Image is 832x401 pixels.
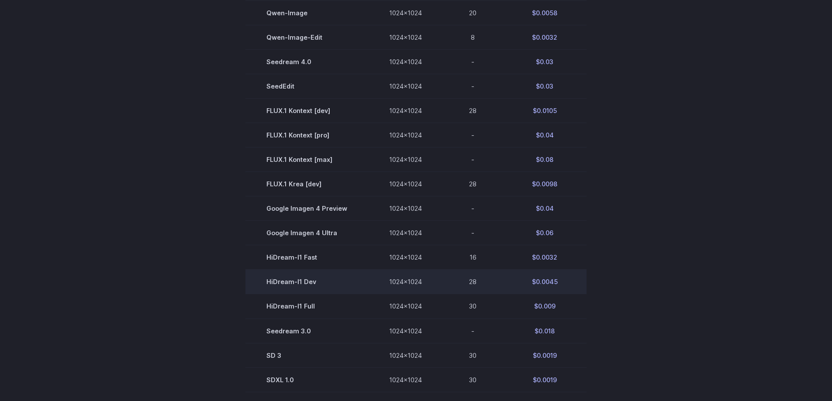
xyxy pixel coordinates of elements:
td: $0.0019 [503,367,587,392]
td: 1024x1024 [368,294,443,319]
td: 1024x1024 [368,172,443,196]
td: - [443,50,503,74]
td: $0.06 [503,221,587,245]
td: SDXL 1.0 [245,367,368,392]
td: FLUX.1 Kontext [max] [245,147,368,172]
td: 1024x1024 [368,25,443,49]
td: Google Imagen 4 Ultra [245,221,368,245]
td: $0.04 [503,196,587,221]
td: Google Imagen 4 Preview [245,196,368,221]
td: - [443,123,503,147]
td: $0.0098 [503,172,587,196]
td: $0.08 [503,147,587,172]
td: $0.0058 [503,0,587,25]
td: $0.0019 [503,343,587,367]
td: SD 3 [245,343,368,367]
td: FLUX.1 Kontext [dev] [245,99,368,123]
td: 1024x1024 [368,147,443,172]
td: 1024x1024 [368,221,443,245]
td: 1024x1024 [368,319,443,343]
td: 1024x1024 [368,196,443,221]
td: Qwen-Image-Edit [245,25,368,49]
td: 1024x1024 [368,123,443,147]
td: HiDream-I1 Dev [245,270,368,294]
td: Seedream 4.0 [245,50,368,74]
td: 28 [443,270,503,294]
td: 1024x1024 [368,99,443,123]
td: - [443,147,503,172]
td: 28 [443,99,503,123]
td: Seedream 3.0 [245,319,368,343]
td: - [443,196,503,221]
td: $0.04 [503,123,587,147]
td: 30 [443,367,503,392]
td: 30 [443,343,503,367]
td: $0.0105 [503,99,587,123]
td: 1024x1024 [368,343,443,367]
td: - [443,74,503,99]
td: 1024x1024 [368,74,443,99]
td: $0.03 [503,50,587,74]
td: 28 [443,172,503,196]
td: $0.03 [503,74,587,99]
td: $0.0032 [503,245,587,270]
td: - [443,319,503,343]
td: HiDream-I1 Full [245,294,368,319]
td: 1024x1024 [368,270,443,294]
td: 1024x1024 [368,0,443,25]
td: 16 [443,245,503,270]
td: FLUX.1 Kontext [pro] [245,123,368,147]
td: 8 [443,25,503,49]
td: SeedEdit [245,74,368,99]
td: $0.0032 [503,25,587,49]
td: 30 [443,294,503,319]
td: HiDream-I1 Fast [245,245,368,270]
td: 1024x1024 [368,245,443,270]
td: 1024x1024 [368,367,443,392]
td: 1024x1024 [368,50,443,74]
td: $0.0045 [503,270,587,294]
td: 20 [443,0,503,25]
td: $0.009 [503,294,587,319]
td: FLUX.1 Krea [dev] [245,172,368,196]
td: $0.018 [503,319,587,343]
td: Qwen-Image [245,0,368,25]
td: - [443,221,503,245]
